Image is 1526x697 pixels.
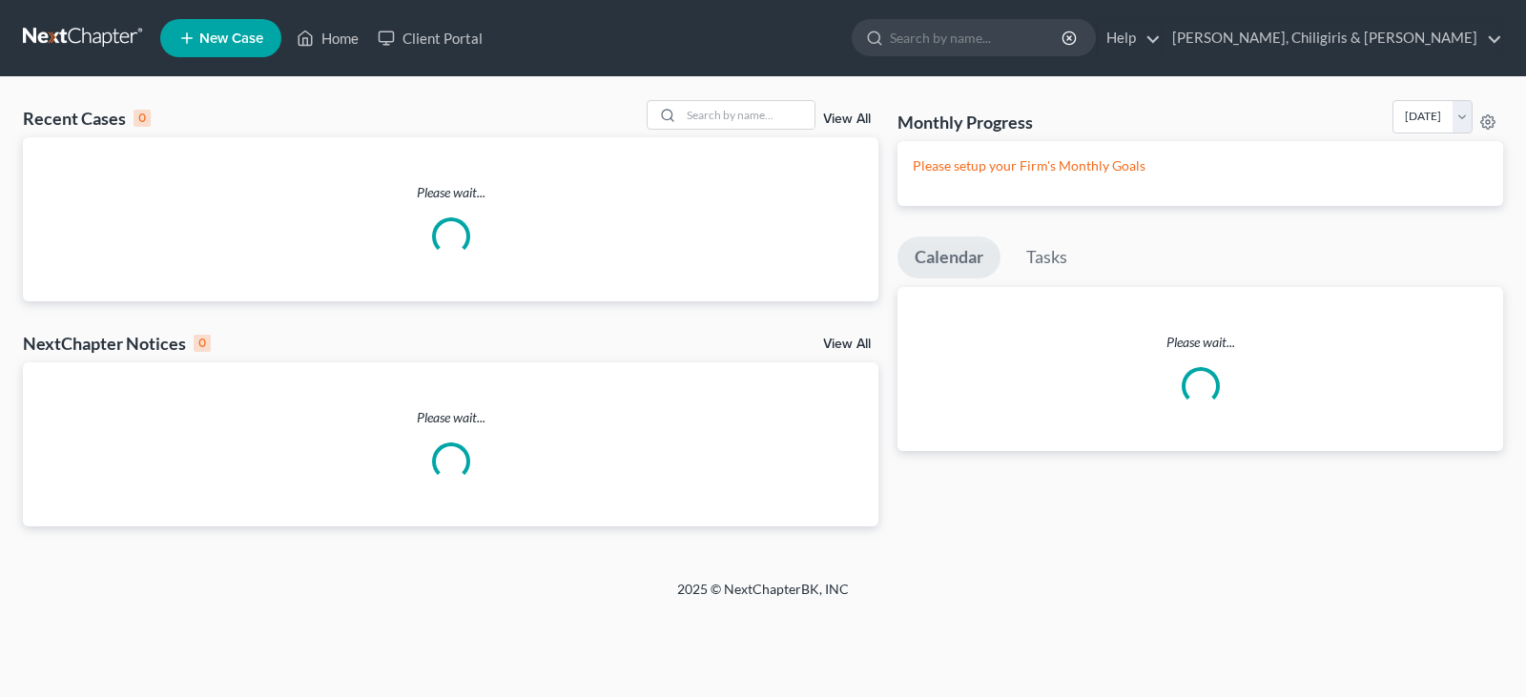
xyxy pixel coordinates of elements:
a: View All [823,338,871,351]
a: [PERSON_NAME], Chiligiris & [PERSON_NAME] [1163,21,1502,55]
p: Please wait... [23,183,878,202]
div: 0 [134,110,151,127]
a: Help [1097,21,1161,55]
a: View All [823,113,871,126]
span: New Case [199,31,263,46]
a: Calendar [897,236,1000,278]
div: NextChapter Notices [23,332,211,355]
div: 0 [194,335,211,352]
a: Home [287,21,368,55]
input: Search by name... [681,101,815,129]
input: Search by name... [890,20,1064,55]
p: Please setup your Firm's Monthly Goals [913,156,1488,175]
div: 2025 © NextChapterBK, INC [219,580,1307,614]
p: Please wait... [897,333,1503,352]
p: Please wait... [23,408,878,427]
div: Recent Cases [23,107,151,130]
h3: Monthly Progress [897,111,1033,133]
a: Tasks [1009,236,1084,278]
a: Client Portal [368,21,492,55]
